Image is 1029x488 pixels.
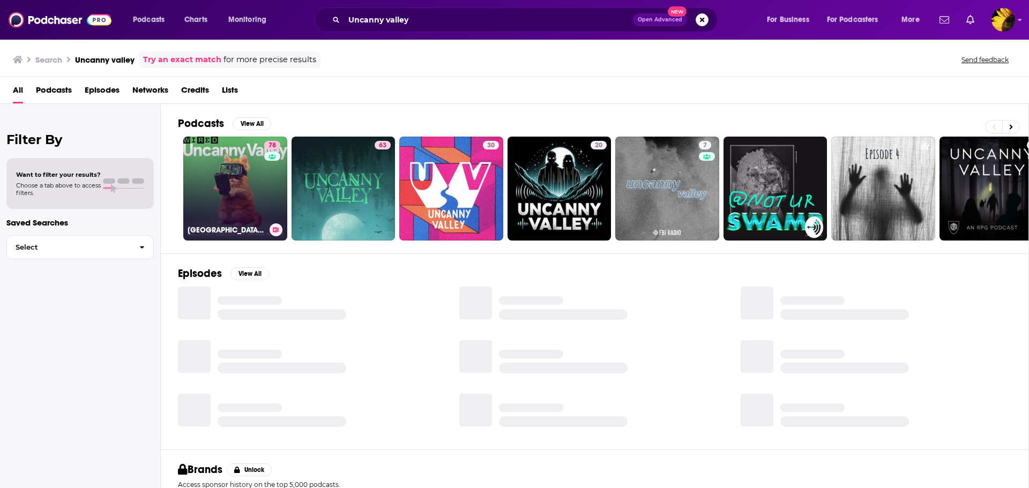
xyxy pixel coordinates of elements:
[7,244,131,251] span: Select
[178,463,222,476] h2: Brands
[991,8,1015,32] button: Show profile menu
[6,132,154,147] h2: Filter By
[344,11,633,28] input: Search podcasts, credits, & more...
[223,54,316,66] span: for more precise results
[901,12,920,27] span: More
[759,11,823,28] button: open menu
[699,141,711,149] a: 7
[183,137,287,241] a: 78[GEOGRAPHIC_DATA] | WIRED
[181,81,209,103] a: Credits
[958,55,1012,64] button: Send feedback
[178,117,271,130] a: PodcastsView All
[703,140,707,151] span: 7
[178,267,222,280] h2: Episodes
[188,226,265,235] h3: [GEOGRAPHIC_DATA] | WIRED
[991,8,1015,32] img: User Profile
[6,217,154,228] p: Saved Searches
[935,11,953,29] a: Show notifications dropdown
[379,140,386,151] span: 63
[227,463,272,476] button: Unlock
[36,81,72,103] a: Podcasts
[184,12,207,27] span: Charts
[767,12,809,27] span: For Business
[222,81,238,103] a: Lists
[269,140,276,151] span: 78
[178,117,224,130] h2: Podcasts
[35,55,62,65] h3: Search
[133,12,165,27] span: Podcasts
[325,7,728,32] div: Search podcasts, credits, & more...
[668,6,687,17] span: New
[178,267,269,280] a: EpisodesView All
[820,11,894,28] button: open menu
[228,12,266,27] span: Monitoring
[487,140,495,151] span: 30
[230,267,269,280] button: View All
[508,137,612,241] a: 20
[75,55,135,65] h3: Uncanny valley
[85,81,120,103] a: Episodes
[9,10,111,30] img: Podchaser - Follow, Share and Rate Podcasts
[991,8,1015,32] span: Logged in as ARMSquadcast
[638,17,682,22] span: Open Advanced
[125,11,178,28] button: open menu
[375,141,391,149] a: 63
[962,11,979,29] a: Show notifications dropdown
[6,235,154,259] button: Select
[591,141,607,149] a: 20
[16,171,101,178] span: Want to filter your results?
[16,182,101,197] span: Choose a tab above to access filters.
[132,81,168,103] a: Networks
[221,11,280,28] button: open menu
[13,81,23,103] a: All
[483,141,499,149] a: 30
[615,137,719,241] a: 7
[177,11,214,28] a: Charts
[233,117,271,130] button: View All
[143,54,221,66] a: Try an exact match
[827,12,878,27] span: For Podcasters
[595,140,602,151] span: 20
[292,137,396,241] a: 63
[399,137,503,241] a: 30
[264,141,280,149] a: 78
[894,11,933,28] button: open menu
[633,13,687,26] button: Open AdvancedNew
